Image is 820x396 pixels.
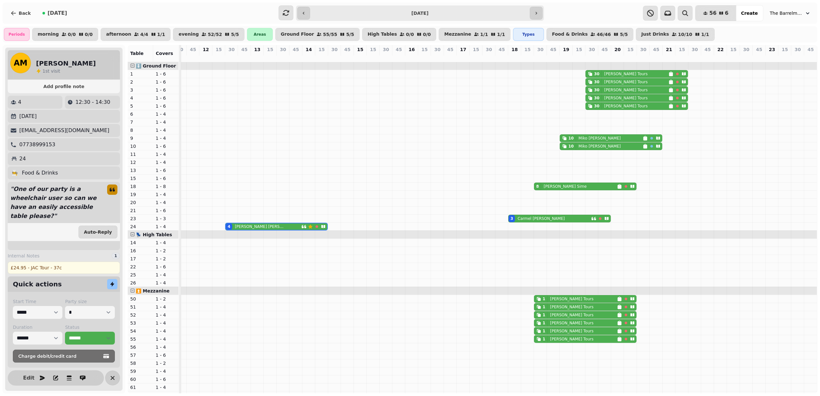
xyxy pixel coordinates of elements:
p: 30 [537,46,543,53]
button: evening52/525/5 [173,28,244,41]
div: 30 [594,95,600,101]
p: [PERSON_NAME] Tours [604,104,648,109]
p: 5 / 5 [620,32,628,37]
p: 1 - 4 [156,304,176,310]
p: 0 [679,54,685,60]
p: 3 [512,54,517,60]
span: The Barrelman [770,10,802,16]
p: 1 - 4 [156,280,176,286]
p: 1 - 6 [156,207,176,214]
p: 30 [486,46,492,53]
p: 1 - 4 [156,111,176,117]
p: morning [38,32,59,37]
p: 0 [383,54,389,60]
p: 8 [130,127,151,133]
p: 0 [461,54,466,60]
p: 26 [130,280,151,286]
p: 17 [130,256,151,262]
p: 0 [795,54,800,60]
p: " One of our party is a wheelchair user so can we have an easily accessible table please? " [8,182,102,223]
p: 1 - 4 [156,272,176,278]
p: 45 [344,46,350,53]
p: evening [179,32,199,37]
p: 45 [756,46,762,53]
p: 15 [473,46,479,53]
span: 💺 High Tables [136,232,172,237]
span: AM [14,59,27,67]
p: 4 [18,98,21,106]
p: 1 - 4 [156,223,176,230]
p: 45 [190,46,196,53]
p: 23 [769,46,775,53]
p: 0 [203,54,208,60]
p: 54 [130,328,151,334]
p: 0 [409,54,414,60]
p: 1 - 6 [156,376,176,382]
button: morning0/00/0 [32,28,98,41]
p: 19 [563,46,569,53]
p: 19 [130,191,151,198]
p: 4 [229,54,234,60]
button: afternoon4/41/1 [101,28,170,41]
p: 14 [130,239,151,246]
p: 1 - 4 [156,320,176,326]
p: 1 - 6 [156,352,176,358]
span: Back [19,11,31,15]
p: 57 [130,352,151,358]
p: 30 [743,46,749,53]
p: 1 - 8 [156,183,176,190]
h2: Quick actions [13,280,62,289]
p: 13 [130,167,151,174]
p: 0 [345,54,350,60]
p: 1 - 2 [156,248,176,254]
p: 15 [357,46,363,53]
div: 30 [594,71,600,76]
p: 0 [306,54,311,60]
p: 5 / 5 [231,32,239,37]
span: 56 [709,11,716,16]
p: 20 [130,199,151,206]
p: 61 [130,384,151,391]
p: 15 [216,46,222,53]
p: 30 [640,46,646,53]
button: Create [736,5,763,21]
p: 45 [499,46,505,53]
p: 0 / 0 [406,32,414,37]
p: [PERSON_NAME] Tours [550,328,594,334]
p: 50 [130,296,151,302]
p: 0 [808,54,813,60]
span: Internal Notes [8,253,40,259]
p: 0 [731,54,736,60]
span: ⏫ Mezzanine [136,288,170,293]
button: Ground Floor55/555/5 [275,28,360,41]
label: Status [65,324,115,330]
span: Edit [25,375,32,381]
p: [PERSON_NAME] Tours [550,296,594,301]
p: 9 [538,54,543,60]
p: 24 [19,155,26,163]
p: 0 [718,54,723,60]
p: 1 - 4 [156,384,176,391]
p: 1 - 6 [156,167,176,174]
div: Areas [247,28,273,41]
p: 17 [460,46,466,53]
p: 0 [667,54,672,60]
p: 1 [130,71,151,77]
p: 15 [679,46,685,53]
button: The Barrelman [766,7,815,19]
button: High Tables0/00/0 [362,28,436,41]
p: 4 / 4 [140,32,148,37]
p: 0 / 0 [68,32,76,37]
p: visit [42,68,60,74]
p: 0 [782,54,788,60]
div: 30 [594,104,600,109]
p: 1 - 6 [156,87,176,93]
p: 0 [358,54,363,60]
p: 45 [705,46,711,53]
p: 1 - 4 [156,199,176,206]
span: Covers [156,51,173,56]
p: 30 [589,46,595,53]
label: Duration [13,324,62,330]
p: 9 [130,135,151,141]
p: [PERSON_NAME] Tours [550,304,594,310]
